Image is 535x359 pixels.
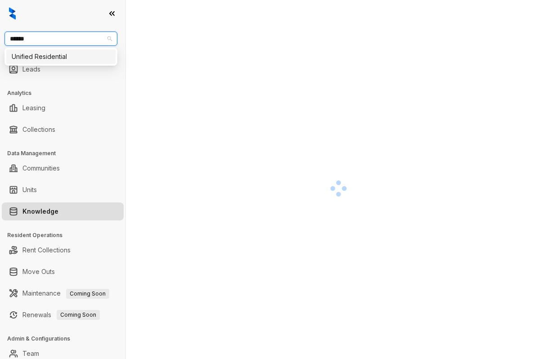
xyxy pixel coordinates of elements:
[2,121,124,139] li: Collections
[22,263,55,281] a: Move Outs
[7,149,125,157] h3: Data Management
[7,89,125,97] h3: Analytics
[2,60,124,78] li: Leads
[7,231,125,239] h3: Resident Operations
[22,202,58,220] a: Knowledge
[22,121,55,139] a: Collections
[22,241,71,259] a: Rent Collections
[6,49,116,64] div: Unified Residential
[2,263,124,281] li: Move Outs
[22,181,37,199] a: Units
[2,306,124,324] li: Renewals
[2,202,124,220] li: Knowledge
[66,289,109,299] span: Coming Soon
[2,159,124,177] li: Communities
[22,99,45,117] a: Leasing
[22,60,40,78] a: Leads
[2,284,124,302] li: Maintenance
[12,52,110,62] div: Unified Residential
[22,306,100,324] a: RenewalsComing Soon
[22,159,60,177] a: Communities
[57,310,100,320] span: Coming Soon
[7,335,125,343] h3: Admin & Configurations
[2,99,124,117] li: Leasing
[9,7,16,20] img: logo
[2,241,124,259] li: Rent Collections
[2,181,124,199] li: Units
